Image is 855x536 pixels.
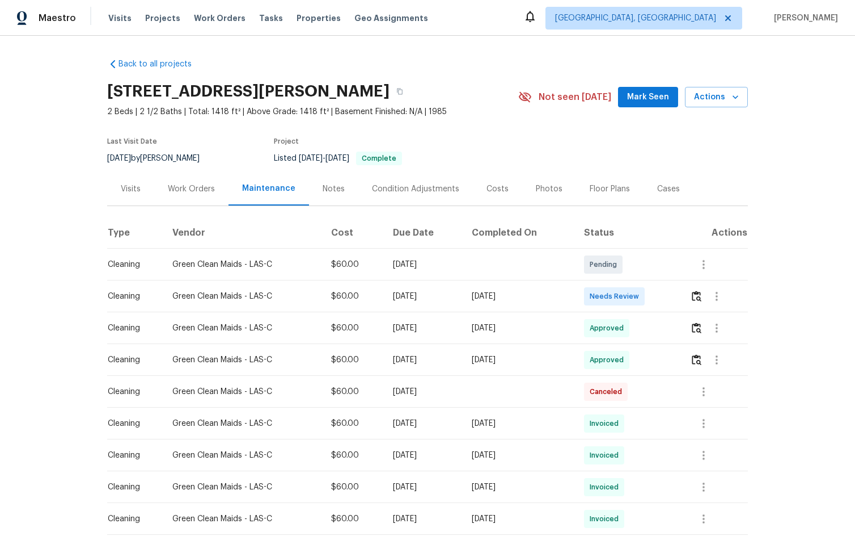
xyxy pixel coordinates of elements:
span: Listed [274,154,402,162]
span: Not seen [DATE] [539,91,611,103]
div: [DATE] [472,354,566,366]
div: $60.00 [331,513,375,525]
button: Actions [685,87,748,108]
span: 2 Beds | 2 1/2 Baths | Total: 1418 ft² | Above Grade: 1418 ft² | Basement Finished: N/A | 1985 [107,106,518,118]
div: Work Orders [168,183,215,195]
th: Cost [322,217,384,249]
span: Pending [590,259,621,270]
div: $60.00 [331,386,375,397]
div: Cleaning [108,354,154,366]
span: Project [274,138,299,145]
div: $60.00 [331,354,375,366]
div: Visits [121,183,141,195]
div: Green Clean Maids - LAS-C [172,291,312,302]
button: Review Icon [690,315,703,342]
th: Due Date [384,217,463,249]
div: Photos [536,183,562,195]
span: Maestro [39,12,76,24]
div: [DATE] [472,450,566,461]
span: - [299,154,349,162]
span: Invoiced [590,450,623,461]
span: Geo Assignments [354,12,428,24]
span: Properties [297,12,341,24]
div: [DATE] [393,323,454,334]
img: Review Icon [692,291,701,301]
div: Cleaning [108,450,154,461]
div: [DATE] [393,481,454,493]
span: Projects [145,12,180,24]
div: $60.00 [331,450,375,461]
div: Cleaning [108,481,154,493]
span: [DATE] [299,154,323,162]
button: Copy Address [390,81,410,102]
span: [DATE] [107,154,131,162]
span: Last Visit Date [107,138,157,145]
div: [DATE] [393,386,454,397]
div: Cleaning [108,386,154,397]
div: [DATE] [472,291,566,302]
h2: [STREET_ADDRESS][PERSON_NAME] [107,86,390,97]
span: Approved [590,323,628,334]
div: Costs [486,183,509,195]
div: Cleaning [108,323,154,334]
div: Cleaning [108,513,154,525]
div: Green Clean Maids - LAS-C [172,418,312,429]
span: Invoiced [590,513,623,525]
span: Visits [108,12,132,24]
div: Notes [323,183,345,195]
div: [DATE] [393,513,454,525]
div: Green Clean Maids - LAS-C [172,386,312,397]
div: Green Clean Maids - LAS-C [172,513,312,525]
span: Needs Review [590,291,644,302]
button: Review Icon [690,283,703,310]
div: by [PERSON_NAME] [107,152,213,165]
div: Green Clean Maids - LAS-C [172,450,312,461]
span: Complete [357,155,401,162]
div: [DATE] [472,481,566,493]
span: Actions [694,90,739,104]
div: [DATE] [472,418,566,429]
div: $60.00 [331,481,375,493]
span: Work Orders [194,12,246,24]
span: Approved [590,354,628,366]
span: Invoiced [590,481,623,493]
div: Condition Adjustments [372,183,459,195]
a: Back to all projects [107,58,216,70]
img: Review Icon [692,323,701,333]
span: Tasks [259,14,283,22]
div: [DATE] [472,323,566,334]
th: Status [575,217,681,249]
div: [DATE] [472,513,566,525]
div: [DATE] [393,291,454,302]
span: [GEOGRAPHIC_DATA], [GEOGRAPHIC_DATA] [555,12,716,24]
th: Completed On [463,217,575,249]
div: [DATE] [393,418,454,429]
span: Canceled [590,386,627,397]
div: Green Clean Maids - LAS-C [172,481,312,493]
span: [PERSON_NAME] [769,12,838,24]
div: $60.00 [331,259,375,270]
button: Mark Seen [618,87,678,108]
div: Green Clean Maids - LAS-C [172,259,312,270]
div: Green Clean Maids - LAS-C [172,354,312,366]
div: Cleaning [108,259,154,270]
span: Mark Seen [627,90,669,104]
div: $60.00 [331,418,375,429]
span: [DATE] [325,154,349,162]
div: [DATE] [393,259,454,270]
span: Invoiced [590,418,623,429]
img: Review Icon [692,354,701,365]
div: $60.00 [331,291,375,302]
div: Maintenance [242,183,295,194]
div: [DATE] [393,450,454,461]
div: Cases [657,183,680,195]
div: Cleaning [108,418,154,429]
button: Review Icon [690,346,703,374]
div: Floor Plans [590,183,630,195]
th: Vendor [163,217,321,249]
div: $60.00 [331,323,375,334]
th: Type [107,217,163,249]
div: Green Clean Maids - LAS-C [172,323,312,334]
th: Actions [681,217,748,249]
div: [DATE] [393,354,454,366]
